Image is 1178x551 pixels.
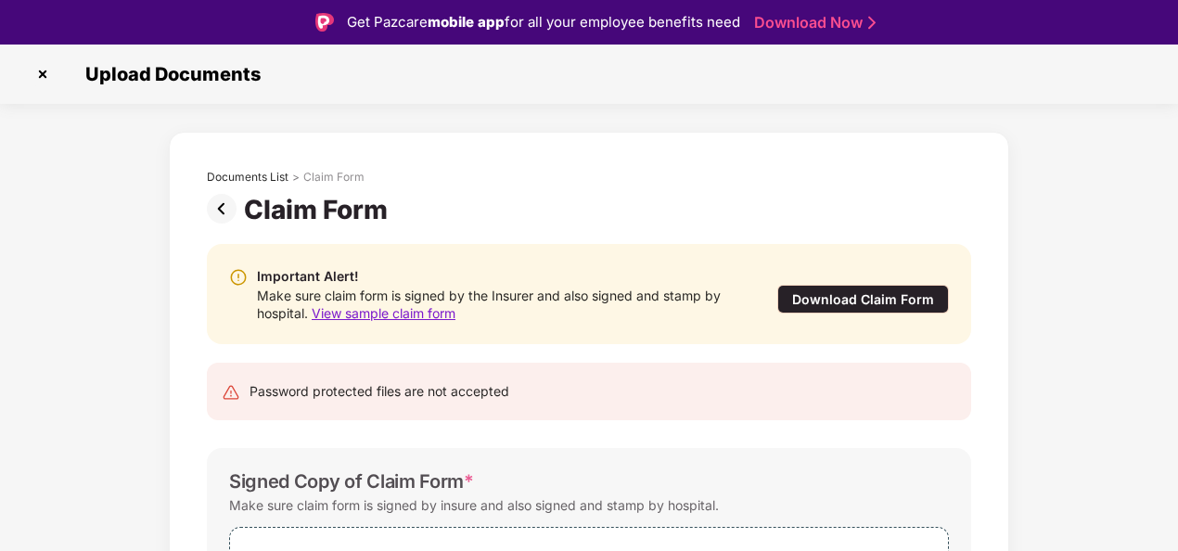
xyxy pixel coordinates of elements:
div: Make sure claim form is signed by insure and also signed and stamp by hospital. [229,493,719,518]
div: Download Claim Form [777,285,949,314]
div: Get Pazcare for all your employee benefits need [347,11,740,33]
div: Documents List [207,170,288,185]
img: svg+xml;base64,PHN2ZyBpZD0iV2FybmluZ18tXzIweDIwIiBkYXRhLW5hbWU9Ildhcm5pbmcgLSAyMHgyMCIgeG1sbnM9Im... [229,268,248,287]
img: svg+xml;base64,PHN2ZyBpZD0iQ3Jvc3MtMzJ4MzIiIHhtbG5zPSJodHRwOi8vd3d3LnczLm9yZy8yMDAwL3N2ZyIgd2lkdG... [28,59,58,89]
div: > [292,170,300,185]
img: svg+xml;base64,PHN2ZyBpZD0iUHJldi0zMngzMiIgeG1sbnM9Imh0dHA6Ly93d3cudzMub3JnLzIwMDAvc3ZnIiB3aWR0aD... [207,194,244,224]
strong: mobile app [428,13,505,31]
div: Claim Form [303,170,365,185]
span: Upload Documents [67,63,270,85]
div: Password protected files are not accepted [250,381,509,402]
img: Logo [315,13,334,32]
img: Stroke [868,13,876,32]
img: svg+xml;base64,PHN2ZyB4bWxucz0iaHR0cDovL3d3dy53My5vcmcvMjAwMC9zdmciIHdpZHRoPSIyNCIgaGVpZ2h0PSIyNC... [222,383,240,402]
div: Signed Copy of Claim Form [229,470,474,493]
span: View sample claim form [312,305,455,321]
a: Download Now [754,13,870,32]
div: Claim Form [244,194,395,225]
div: Make sure claim form is signed by the Insurer and also signed and stamp by hospital. [257,287,739,322]
div: Important Alert! [257,266,739,287]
